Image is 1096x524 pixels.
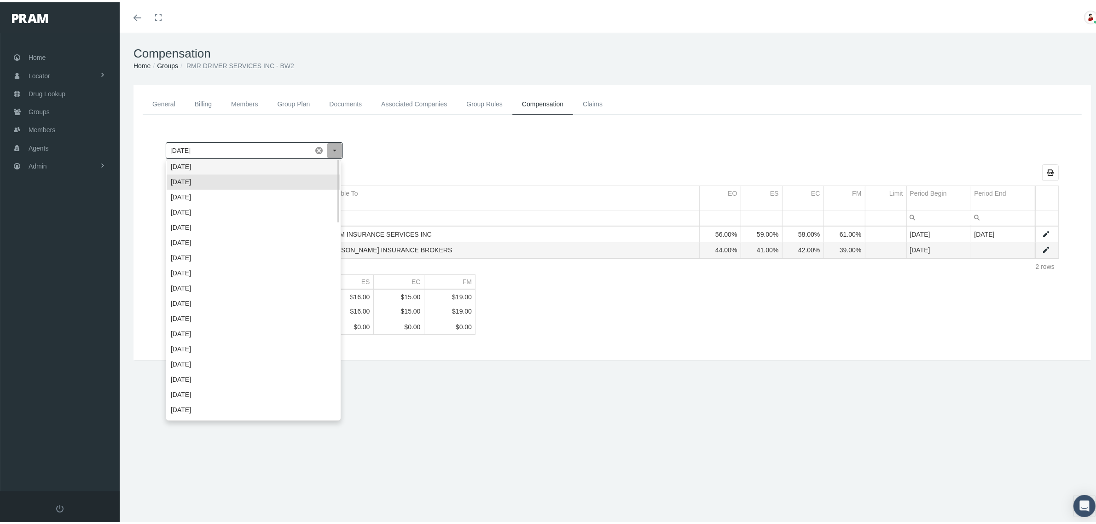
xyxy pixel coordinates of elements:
[377,291,421,298] div: $15.00
[268,92,320,112] a: Group Plan
[782,184,823,208] td: Column EC
[428,305,472,313] div: $19.00
[326,291,370,298] div: $16.00
[167,385,340,400] div: [DATE]
[361,276,370,283] div: ES
[782,225,823,240] td: 58.00%
[974,187,1006,196] div: Period End
[910,187,947,196] div: Period Begin
[167,187,340,203] div: [DATE]
[823,240,865,256] td: 39.00%
[185,92,221,112] a: Billing
[186,60,294,67] span: RMR DRIVER SERVICES INC - BW2
[167,355,340,370] div: [DATE]
[699,184,741,208] td: Column EO
[512,92,573,112] a: Compensation
[167,233,340,248] div: [DATE]
[327,140,342,156] div: Select
[424,273,475,287] td: Column FM
[377,321,421,328] div: $0.00
[457,92,512,112] a: Group Rules
[167,279,340,294] div: [DATE]
[811,187,820,196] div: EC
[371,92,457,112] a: Associated Companies
[741,184,782,208] td: Column ES
[167,203,340,218] div: [DATE]
[167,157,340,172] div: [DATE]
[323,273,373,287] td: Column ES
[167,415,340,431] div: [DATE]
[865,184,906,208] td: Column Limit
[906,184,971,208] td: Column Period Begin
[167,263,340,279] div: [DATE]
[1042,244,1050,252] a: Edit
[29,137,49,155] span: Agents
[741,240,782,256] td: 41.00%
[906,208,971,224] td: Filter cell
[823,184,865,208] td: Column FM
[319,92,371,112] a: Documents
[770,187,779,196] div: ES
[852,187,861,196] div: FM
[741,225,782,240] td: 59.00%
[573,92,612,112] a: Claims
[133,60,151,67] a: Home
[323,225,699,240] td: PRAM INSURANCE SERVICES INC
[167,218,340,233] div: [DATE]
[907,208,971,223] input: Filter cell
[167,248,340,263] div: [DATE]
[143,92,185,112] a: General
[1036,261,1055,268] div: 2 rows
[971,208,1035,224] td: Filter cell
[29,155,47,173] span: Admin
[167,400,340,415] div: [DATE]
[428,321,472,328] div: $0.00
[728,187,737,196] div: EO
[29,83,65,100] span: Drug Lookup
[29,65,50,82] span: Locator
[326,305,370,313] div: $16.00
[971,225,1035,240] td: [DATE]
[221,92,267,112] a: Members
[428,291,472,298] div: $19.00
[782,240,823,256] td: 42.00%
[166,256,1059,272] div: Page Navigation
[326,321,370,328] div: $0.00
[12,12,48,21] img: PRAM_20_x_78.png
[167,309,340,324] div: [DATE]
[167,370,340,385] div: [DATE]
[1073,493,1096,515] div: Open Intercom Messenger
[167,339,340,355] div: [DATE]
[889,187,903,196] div: Limit
[971,208,1035,223] input: Filter cell
[971,184,1035,208] td: Column Period End
[167,294,340,309] div: [DATE]
[166,162,1059,272] div: Data grid
[1042,228,1050,236] a: Edit
[1042,162,1059,179] div: Export all data to Excel
[167,324,340,339] div: [DATE]
[133,44,1091,58] h1: Compensation
[323,240,699,256] td: [PERSON_NAME] INSURANCE BROKERS
[906,240,971,256] td: [DATE]
[699,225,741,240] td: 56.00%
[463,276,472,283] div: FM
[29,119,55,136] span: Members
[377,305,421,313] div: $15.00
[157,60,178,67] a: Groups
[373,273,424,287] td: Column EC
[699,240,741,256] td: 44.00%
[326,187,358,196] div: Payable To
[323,184,699,208] td: Column Payable To
[412,276,420,283] div: EC
[906,225,971,240] td: [DATE]
[166,162,1059,179] div: Data grid toolbar
[823,225,865,240] td: 61.00%
[29,47,46,64] span: Home
[29,101,50,118] span: Groups
[167,172,340,187] div: [DATE]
